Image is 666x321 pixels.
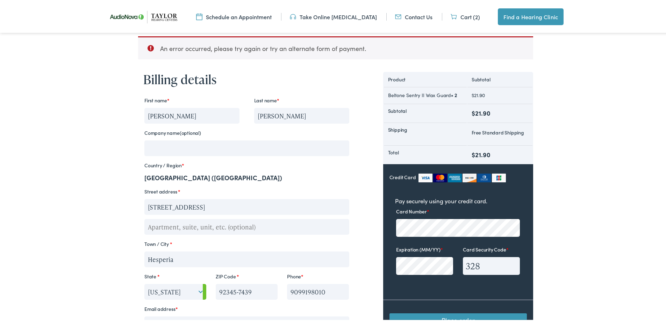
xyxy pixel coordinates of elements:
[157,271,160,278] abbr: required
[144,198,349,213] input: House number and street name
[143,71,350,86] h3: Billing details
[384,121,467,143] th: Shipping
[451,12,457,19] img: utility icon
[287,270,349,280] label: Phone
[182,160,184,167] abbr: required
[277,95,279,102] abbr: required
[384,102,467,121] th: Subtotal
[472,107,475,116] span: $
[170,239,172,246] abbr: required
[472,127,524,134] label: Free Standard Shipping
[144,270,206,280] label: State
[451,90,457,97] strong: × 2
[472,149,475,158] span: $
[463,243,520,253] label: Card Security Code
[395,12,432,19] a: Contact Us
[167,95,170,102] abbr: required
[498,7,564,24] a: Find a Hearing Clinic
[290,12,377,19] a: Take Online [MEDICAL_DATA]
[396,205,520,215] label: Card Number
[196,12,272,19] a: Schedule an Appointment
[144,185,349,195] label: Street address
[467,71,532,85] th: Subtotal
[144,172,282,181] strong: [GEOGRAPHIC_DATA] ([GEOGRAPHIC_DATA])
[176,304,178,311] abbr: required
[472,107,490,116] bdi: 21.90
[144,238,349,247] label: Town / City
[144,218,349,233] input: Apartment, suite, unit, etc. (optional)
[384,71,467,85] th: Product
[178,187,180,194] abbr: required
[463,172,477,181] img: discover
[472,149,490,158] bdi: 21.90
[290,12,296,19] img: utility icon
[441,245,443,251] abbr: required
[451,12,480,19] a: Cart (2)
[237,271,239,278] abbr: required
[144,159,349,169] label: Country / Region
[144,94,239,104] label: First name
[216,270,278,280] label: ZIP Code
[427,206,429,213] abbr: required
[396,243,453,253] label: Expiration (MM/YY)
[492,172,506,181] img: jcb
[384,144,467,162] th: Total
[477,172,491,181] img: dinersclub
[389,171,506,181] label: Credit Card
[254,94,349,104] label: Last name
[384,86,467,102] td: Beltone Sentry II Wax Guard
[301,271,303,278] abbr: required
[144,126,349,136] label: Company name
[395,195,521,204] p: Pay securely using your credit card.
[196,12,202,19] img: utility icon
[144,302,349,312] label: Email address
[180,128,201,135] span: (optional)
[418,172,432,181] img: visa
[506,245,509,251] abbr: required
[448,172,462,181] img: amex
[395,12,401,19] img: utility icon
[433,172,447,181] img: mastercard
[160,42,521,52] li: An error occurred, please try again or try an alternate form of payment.
[463,256,520,273] input: CSC
[472,90,474,97] span: $
[472,90,485,97] bdi: 21.90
